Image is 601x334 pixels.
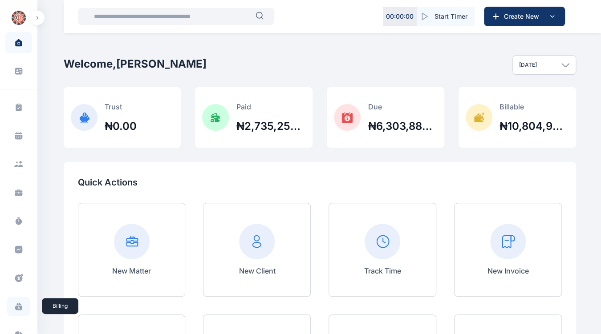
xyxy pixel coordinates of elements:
[368,101,437,112] p: Due
[64,57,207,71] h2: Welcome, [PERSON_NAME]
[236,119,305,133] h2: ₦2,735,252,161.14
[112,266,151,276] p: New Matter
[368,119,437,133] h2: ₦6,303,889,483.62
[236,101,305,112] p: Paid
[487,266,529,276] p: New Invoice
[417,7,475,26] button: Start Timer
[499,101,569,112] p: Billable
[364,266,401,276] p: Track Time
[519,61,537,68] p: [DATE]
[78,176,562,189] p: Quick Actions
[500,12,547,21] span: Create New
[484,7,565,26] button: Create New
[499,119,569,133] h2: ₦10,804,990,560.19
[239,266,275,276] p: New Client
[105,101,137,112] p: Trust
[105,119,137,133] h2: ₦0.00
[435,12,467,21] span: Start Timer
[386,12,414,21] p: 00 : 00 : 00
